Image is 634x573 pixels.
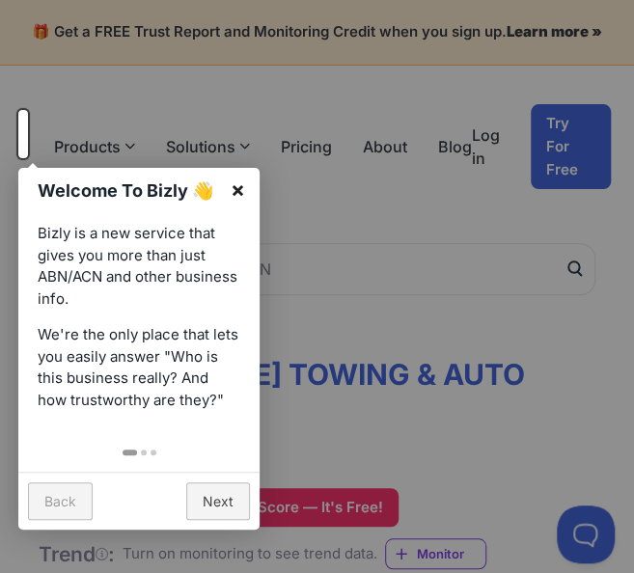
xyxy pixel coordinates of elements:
p: We're the only place that lets you easily answer "Who is this business really? And how trustworth... [38,324,240,411]
h1: Welcome To Bizly 👋 [38,177,220,204]
a: Back [28,482,93,520]
a: Next [186,482,250,520]
a: × [216,168,260,211]
p: Bizly is a new service that gives you more than just ABN/ACN and other business info. [38,223,240,310]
